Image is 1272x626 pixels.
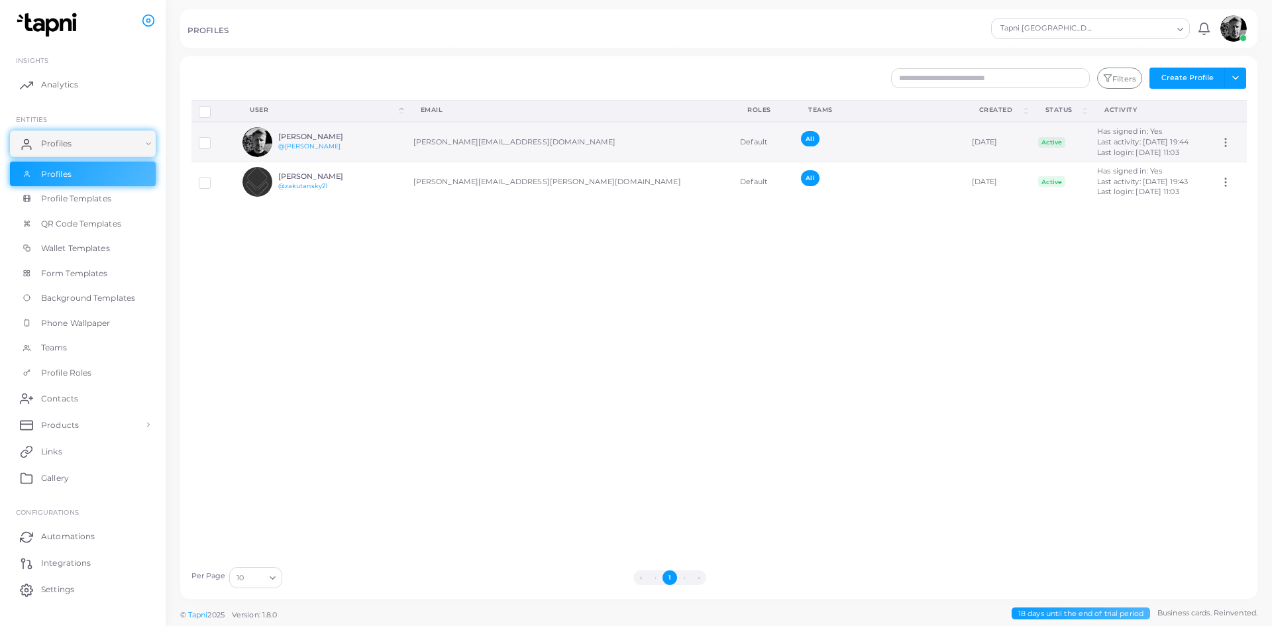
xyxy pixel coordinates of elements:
[10,261,156,286] a: Form Templates
[41,317,111,329] span: Phone Wallpaper
[41,193,111,205] span: Profile Templates
[10,162,156,187] a: Profiles
[278,182,327,189] a: @zakutansky21
[1149,68,1225,89] button: Create Profile
[41,393,78,405] span: Contacts
[979,105,1022,115] div: Created
[242,127,272,157] img: avatar
[242,167,272,197] img: avatar
[250,105,396,115] div: User
[662,570,677,585] button: Go to page 1
[1097,127,1162,136] span: Has signed in: Yes
[41,342,68,354] span: Teams
[191,571,226,582] label: Per Page
[1045,105,1081,115] div: Status
[229,567,282,588] div: Search for option
[16,115,47,123] span: ENTITIES
[41,472,69,484] span: Gallery
[10,550,156,576] a: Integrations
[1096,21,1172,36] input: Search for option
[16,56,48,64] span: INSIGHTS
[406,122,733,162] td: [PERSON_NAME][EMAIL_ADDRESS][DOMAIN_NAME]
[808,105,949,115] div: Teams
[1097,166,1162,176] span: Has signed in: Yes
[41,446,62,458] span: Links
[1212,100,1246,122] th: Action
[12,13,85,37] img: logo
[10,411,156,438] a: Products
[286,570,1054,585] ul: Pagination
[406,162,733,201] td: [PERSON_NAME][EMAIL_ADDRESS][PERSON_NAME][DOMAIN_NAME]
[421,105,719,115] div: Email
[10,335,156,360] a: Teams
[10,360,156,386] a: Profile Roles
[41,419,79,431] span: Products
[10,464,156,491] a: Gallery
[1216,15,1250,42] a: avatar
[180,609,277,621] span: ©
[16,508,79,516] span: Configurations
[10,72,156,98] a: Analytics
[1012,607,1150,620] span: 18 days until the end of trial period
[1097,187,1179,196] span: Last login: [DATE] 11:03
[187,26,229,35] h5: PROFILES
[191,100,236,122] th: Row-selection
[1104,105,1198,115] div: activity
[1097,137,1189,146] span: Last activity: [DATE] 19:44
[10,523,156,550] a: Automations
[998,22,1094,35] span: Tapni [GEOGRAPHIC_DATA]
[1157,607,1257,619] span: Business cards. Reinvented.
[10,186,156,211] a: Profile Templates
[733,162,794,201] td: Default
[188,610,208,619] a: Tapni
[991,18,1190,39] div: Search for option
[1097,177,1188,186] span: Last activity: [DATE] 19:43
[41,79,78,91] span: Analytics
[245,570,264,585] input: Search for option
[10,130,156,157] a: Profiles
[41,242,110,254] span: Wallet Templates
[10,211,156,236] a: QR Code Templates
[41,168,72,180] span: Profiles
[1097,148,1179,157] span: Last login: [DATE] 11:03
[41,268,108,280] span: Form Templates
[747,105,779,115] div: Roles
[801,131,819,146] span: All
[41,531,95,543] span: Automations
[965,122,1031,162] td: [DATE]
[278,142,341,150] a: @[PERSON_NAME]
[10,385,156,411] a: Contacts
[41,584,74,596] span: Settings
[278,132,376,141] h6: [PERSON_NAME]
[10,438,156,464] a: Links
[207,609,224,621] span: 2025
[1097,68,1142,89] button: Filters
[1220,15,1247,42] img: avatar
[232,610,278,619] span: Version: 1.8.0
[41,367,91,379] span: Profile Roles
[41,138,72,150] span: Profiles
[965,162,1031,201] td: [DATE]
[733,122,794,162] td: Default
[1038,176,1066,187] span: Active
[41,557,91,569] span: Integrations
[10,286,156,311] a: Background Templates
[41,292,135,304] span: Background Templates
[237,571,244,585] span: 10
[41,218,121,230] span: QR Code Templates
[10,236,156,261] a: Wallet Templates
[10,576,156,603] a: Settings
[10,311,156,336] a: Phone Wallpaper
[278,172,376,181] h6: [PERSON_NAME]
[1038,137,1066,148] span: Active
[801,170,819,185] span: All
